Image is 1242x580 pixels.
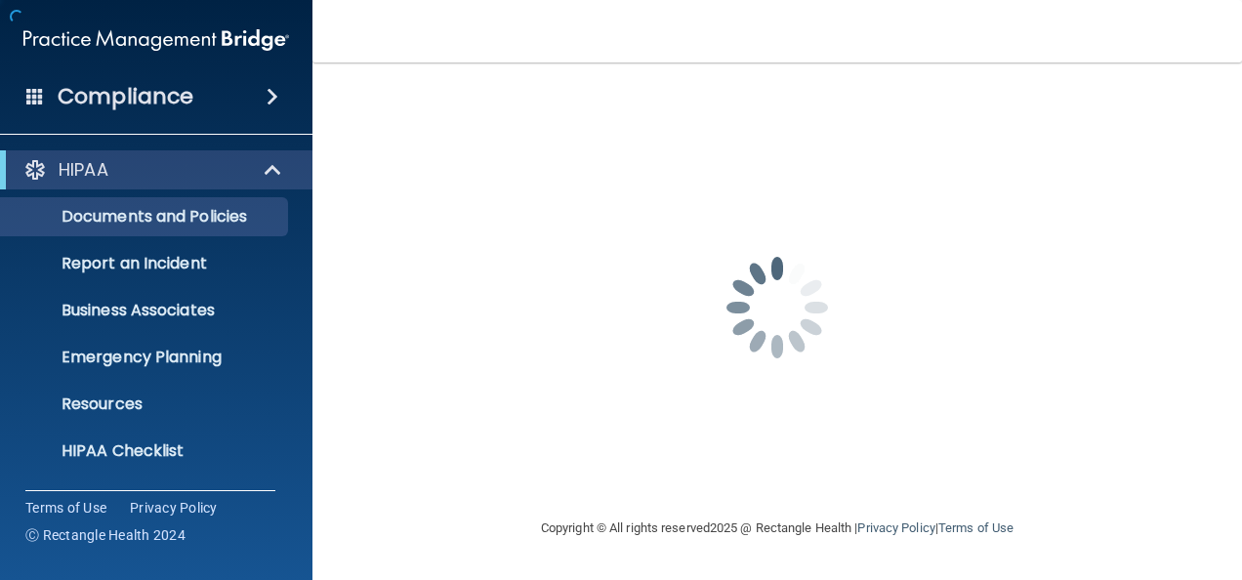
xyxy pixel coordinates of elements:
div: Copyright © All rights reserved 2025 @ Rectangle Health | | [421,497,1134,559]
p: HIPAA [59,158,108,182]
a: Privacy Policy [130,498,218,518]
a: Terms of Use [25,498,106,518]
span: Ⓒ Rectangle Health 2024 [25,525,186,545]
p: HIPAA Risk Assessment [13,488,279,508]
p: Report an Incident [13,254,279,273]
img: PMB logo [23,21,289,60]
p: HIPAA Checklist [13,441,279,461]
p: Documents and Policies [13,207,279,227]
a: HIPAA [23,158,283,182]
a: Privacy Policy [857,520,934,535]
p: Resources [13,394,279,414]
img: spinner.e123f6fc.gif [680,210,875,405]
h4: Compliance [58,83,193,110]
a: Terms of Use [938,520,1014,535]
p: Emergency Planning [13,348,279,367]
p: Business Associates [13,301,279,320]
